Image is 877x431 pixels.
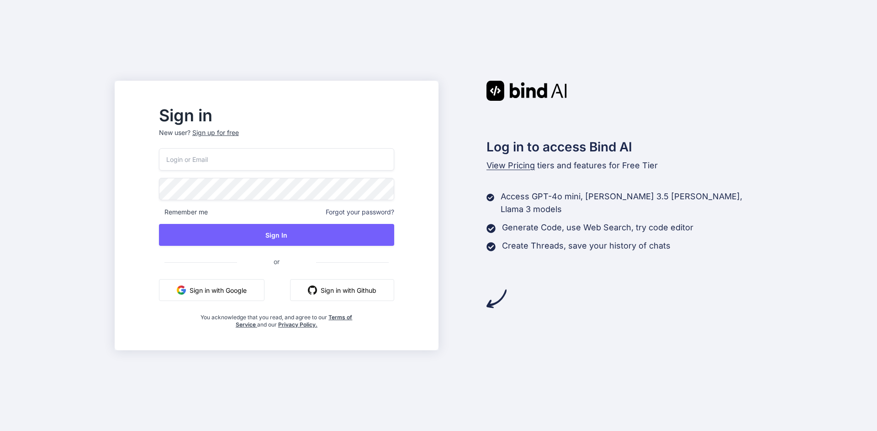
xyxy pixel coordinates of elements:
p: Access GPT-4o mini, [PERSON_NAME] 3.5 [PERSON_NAME], Llama 3 models [501,190,762,216]
p: Generate Code, use Web Search, try code editor [502,221,693,234]
img: github [308,286,317,295]
button: Sign In [159,224,394,246]
h2: Sign in [159,108,394,123]
span: or [237,250,316,273]
img: Bind AI logo [486,81,567,101]
p: Create Threads, save your history of chats [502,239,671,252]
span: View Pricing [486,161,535,170]
div: You acknowledge that you read, and agree to our and our [198,308,355,328]
button: Sign in with Google [159,279,264,301]
a: Privacy Policy. [278,321,317,328]
h2: Log in to access Bind AI [486,137,762,156]
a: Terms of Service [236,314,353,328]
span: Remember me [159,208,208,217]
span: Forgot your password? [326,208,394,217]
div: Sign up for free [192,128,239,137]
input: Login or Email [159,148,394,171]
button: Sign in with Github [290,279,394,301]
img: google [177,286,186,295]
p: tiers and features for Free Tier [486,159,762,172]
p: New user? [159,128,394,148]
img: arrow [486,289,507,309]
